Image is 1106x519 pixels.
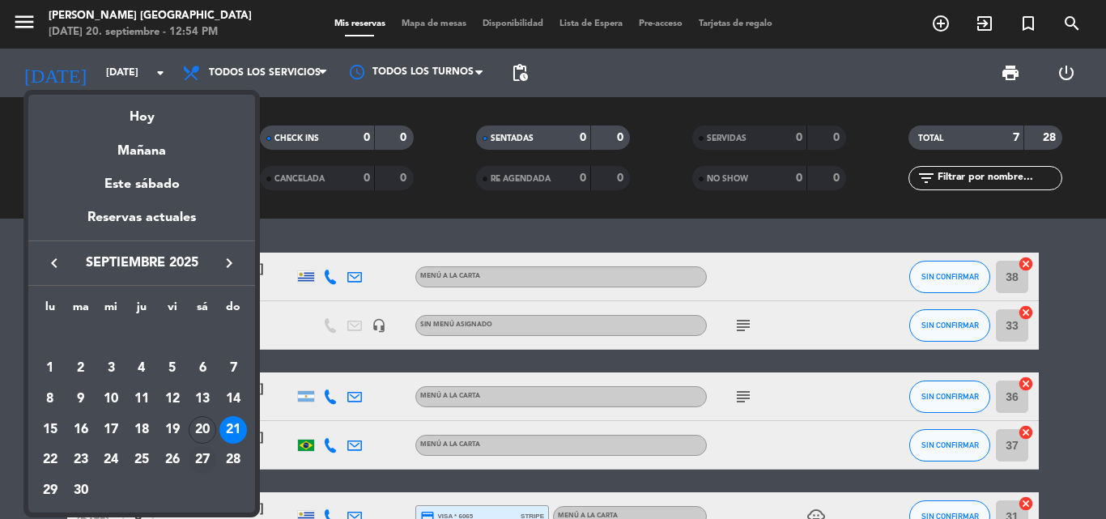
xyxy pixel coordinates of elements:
[189,355,216,382] div: 6
[159,446,186,474] div: 26
[218,298,249,323] th: domingo
[36,416,64,444] div: 15
[28,129,255,162] div: Mañana
[159,385,186,413] div: 12
[219,385,247,413] div: 14
[159,416,186,444] div: 19
[188,384,219,415] td: 13 de septiembre de 2025
[67,355,95,382] div: 2
[126,415,157,445] td: 18 de septiembre de 2025
[67,416,95,444] div: 16
[157,298,188,323] th: viernes
[66,475,96,506] td: 30 de septiembre de 2025
[35,415,66,445] td: 15 de septiembre de 2025
[35,298,66,323] th: lunes
[96,415,126,445] td: 17 de septiembre de 2025
[157,354,188,385] td: 5 de septiembre de 2025
[126,354,157,385] td: 4 de septiembre de 2025
[35,445,66,476] td: 22 de septiembre de 2025
[157,415,188,445] td: 19 de septiembre de 2025
[126,384,157,415] td: 11 de septiembre de 2025
[97,416,125,444] div: 17
[218,445,249,476] td: 28 de septiembre de 2025
[66,415,96,445] td: 16 de septiembre de 2025
[36,385,64,413] div: 8
[128,355,155,382] div: 4
[36,446,64,474] div: 22
[218,354,249,385] td: 7 de septiembre de 2025
[97,385,125,413] div: 10
[45,253,64,273] i: keyboard_arrow_left
[215,253,244,274] button: keyboard_arrow_right
[189,416,216,444] div: 20
[35,475,66,506] td: 29 de septiembre de 2025
[126,445,157,476] td: 25 de septiembre de 2025
[159,355,186,382] div: 5
[157,445,188,476] td: 26 de septiembre de 2025
[128,416,155,444] div: 18
[35,384,66,415] td: 8 de septiembre de 2025
[66,445,96,476] td: 23 de septiembre de 2025
[96,384,126,415] td: 10 de septiembre de 2025
[188,354,219,385] td: 6 de septiembre de 2025
[126,298,157,323] th: jueves
[35,323,249,354] td: SEP.
[188,298,219,323] th: sábado
[188,415,219,445] td: 20 de septiembre de 2025
[218,384,249,415] td: 14 de septiembre de 2025
[219,446,247,474] div: 28
[189,446,216,474] div: 27
[157,384,188,415] td: 12 de septiembre de 2025
[219,416,247,444] div: 21
[66,354,96,385] td: 2 de septiembre de 2025
[96,445,126,476] td: 24 de septiembre de 2025
[28,95,255,128] div: Hoy
[28,207,255,240] div: Reservas actuales
[35,354,66,385] td: 1 de septiembre de 2025
[128,385,155,413] div: 11
[97,355,125,382] div: 3
[36,477,64,504] div: 29
[67,477,95,504] div: 30
[188,445,219,476] td: 27 de septiembre de 2025
[219,355,247,382] div: 7
[97,446,125,474] div: 24
[218,415,249,445] td: 21 de septiembre de 2025
[96,354,126,385] td: 3 de septiembre de 2025
[36,355,64,382] div: 1
[96,298,126,323] th: miércoles
[67,446,95,474] div: 23
[28,162,255,207] div: Este sábado
[189,385,216,413] div: 13
[69,253,215,274] span: septiembre 2025
[66,298,96,323] th: martes
[67,385,95,413] div: 9
[128,446,155,474] div: 25
[219,253,239,273] i: keyboard_arrow_right
[40,253,69,274] button: keyboard_arrow_left
[66,384,96,415] td: 9 de septiembre de 2025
